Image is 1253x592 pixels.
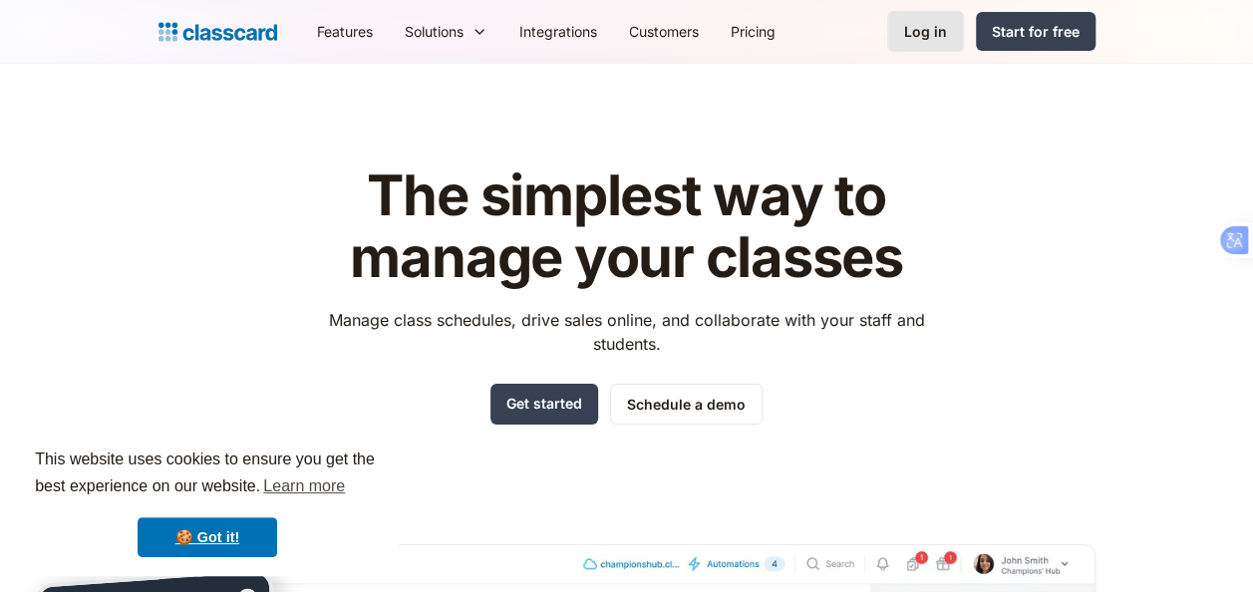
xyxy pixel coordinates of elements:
[389,9,503,54] div: Solutions
[887,11,964,52] a: Log in
[490,384,598,425] a: Get started
[310,165,943,288] h1: The simplest way to manage your classes
[301,9,389,54] a: Features
[613,9,715,54] a: Customers
[35,447,380,501] span: This website uses cookies to ensure you get the best experience on our website.
[260,471,348,501] a: learn more about cookies
[158,18,277,46] a: home
[310,308,943,356] p: Manage class schedules, drive sales online, and collaborate with your staff and students.
[503,9,613,54] a: Integrations
[16,429,399,576] div: cookieconsent
[976,12,1096,51] a: Start for free
[992,21,1080,42] div: Start for free
[715,9,791,54] a: Pricing
[610,384,763,425] a: Schedule a demo
[405,21,464,42] div: Solutions
[904,21,947,42] div: Log in
[138,517,277,557] a: dismiss cookie message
